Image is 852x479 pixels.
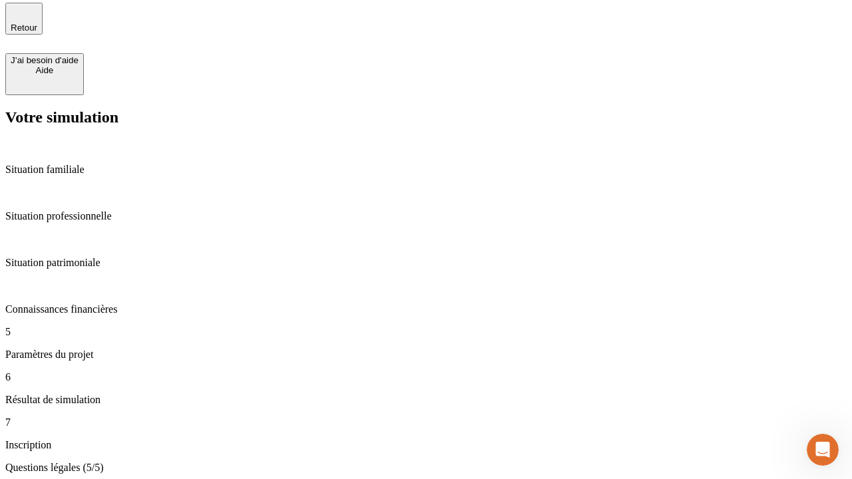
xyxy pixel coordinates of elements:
[5,257,847,269] p: Situation patrimoniale
[5,53,84,95] button: J’ai besoin d'aideAide
[5,210,847,222] p: Situation professionnelle
[5,416,847,428] p: 7
[11,23,37,33] span: Retour
[5,3,43,35] button: Retour
[5,326,847,338] p: 5
[5,394,847,406] p: Résultat de simulation
[5,439,847,451] p: Inscription
[11,65,79,75] div: Aide
[5,108,847,126] h2: Votre simulation
[5,303,847,315] p: Connaissances financières
[5,349,847,361] p: Paramètres du projet
[5,164,847,176] p: Situation familiale
[5,371,847,383] p: 6
[11,55,79,65] div: J’ai besoin d'aide
[5,462,847,474] p: Questions légales (5/5)
[807,434,839,466] iframe: Intercom live chat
